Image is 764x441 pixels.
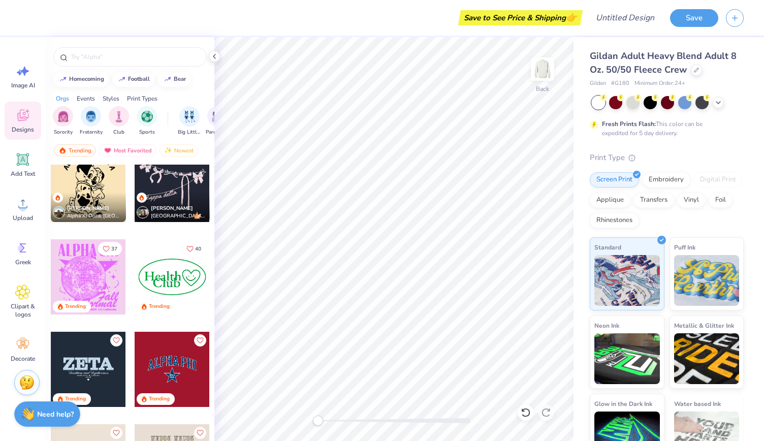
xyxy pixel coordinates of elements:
span: Alpha Xi Delta, [GEOGRAPHIC_DATA] [67,212,122,220]
strong: Need help? [37,409,74,419]
div: Trending [65,395,86,403]
div: Foil [709,193,733,208]
img: newest.gif [164,147,172,154]
span: Parent's Weekend [206,129,229,136]
img: Fraternity Image [85,111,97,122]
div: Styles [103,94,119,103]
span: Minimum Order: 24 + [634,79,685,88]
div: Trending [149,395,170,403]
div: Print Type [590,152,744,164]
img: most_fav.gif [104,147,112,154]
img: trending.gif [58,147,67,154]
div: Rhinestones [590,213,639,228]
span: Fraternity [80,129,103,136]
div: Trending [149,303,170,310]
div: filter for Sorority [53,106,73,136]
strong: Fresh Prints Flash: [602,120,656,128]
div: Print Types [127,94,157,103]
img: trend_line.gif [59,76,67,82]
span: Designs [12,125,34,134]
img: trend_line.gif [118,76,126,82]
div: Most Favorited [99,144,156,156]
div: Screen Print [590,172,639,187]
span: [GEOGRAPHIC_DATA], [GEOGRAPHIC_DATA][US_STATE] [151,212,206,220]
div: Events [77,94,95,103]
span: 👉 [566,11,577,23]
div: Orgs [56,94,69,103]
div: filter for Fraternity [80,106,103,136]
button: football [112,72,154,87]
button: filter button [53,106,73,136]
div: bear [174,76,186,82]
button: filter button [109,106,129,136]
button: Like [194,427,206,439]
img: Puff Ink [674,255,740,306]
div: Save to See Price & Shipping [461,10,580,25]
span: Metallic & Glitter Ink [674,320,734,331]
button: filter button [206,106,229,136]
button: Like [110,334,122,346]
button: bear [158,72,190,87]
span: Image AI [11,81,35,89]
span: Club [113,129,124,136]
span: [PERSON_NAME] [67,205,109,212]
span: Decorate [11,355,35,363]
button: filter button [80,106,103,136]
img: Metallic & Glitter Ink [674,333,740,384]
span: Puff Ink [674,242,695,253]
img: Back [532,59,553,79]
span: 40 [195,246,201,251]
img: Sports Image [141,111,153,122]
span: Gildan Adult Heavy Blend Adult 8 Oz. 50/50 Fleece Crew [590,50,737,76]
div: filter for Club [109,106,129,136]
button: Like [194,334,206,346]
div: This color can be expedited for 5 day delivery. [602,119,727,138]
img: Neon Ink [594,333,660,384]
span: Upload [13,214,33,222]
img: Club Image [113,111,124,122]
div: homecoming [69,76,104,82]
img: trend_line.gif [164,76,172,82]
div: filter for Big Little Reveal [178,106,201,136]
input: Try "Alpha" [70,52,200,62]
span: [PERSON_NAME] [151,205,193,212]
div: Accessibility label [313,416,323,426]
div: Trending [54,144,96,156]
div: Vinyl [677,193,706,208]
button: Like [98,242,122,256]
span: Glow in the Dark Ink [594,398,652,409]
span: # G180 [611,79,629,88]
div: Newest [160,144,198,156]
div: football [128,76,150,82]
span: Greek [15,258,31,266]
span: 37 [111,246,117,251]
span: Gildan [590,79,606,88]
div: Transfers [633,193,674,208]
span: Add Text [11,170,35,178]
img: Standard [594,255,660,306]
span: Standard [594,242,621,253]
img: Big Little Reveal Image [184,111,195,122]
span: Big Little Reveal [178,129,201,136]
button: Like [182,242,206,256]
span: Sports [139,129,155,136]
span: Clipart & logos [6,302,40,319]
button: Save [670,9,718,27]
span: Sorority [54,129,73,136]
div: Trending [65,303,86,310]
div: filter for Parent's Weekend [206,106,229,136]
div: Back [536,84,549,93]
div: Applique [590,193,630,208]
button: homecoming [53,72,109,87]
span: Water based Ink [674,398,721,409]
div: Embroidery [642,172,690,187]
button: Like [110,427,122,439]
img: Sorority Image [57,111,69,122]
button: filter button [137,106,157,136]
div: filter for Sports [137,106,157,136]
button: filter button [178,106,201,136]
span: Neon Ink [594,320,619,331]
input: Untitled Design [588,8,662,28]
img: Parent's Weekend Image [212,111,224,122]
div: Digital Print [693,172,743,187]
